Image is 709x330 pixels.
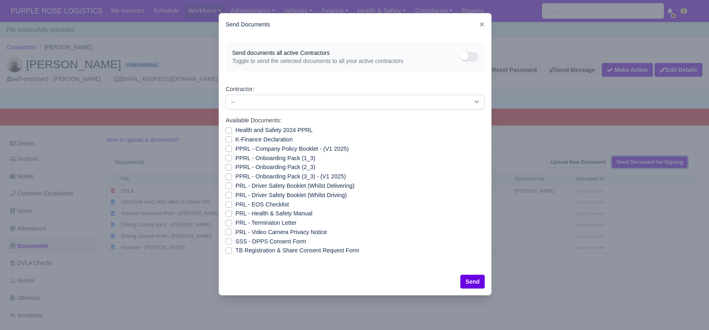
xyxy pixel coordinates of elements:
label: Health and Safety 2024 PPRL [235,126,312,135]
label: PPRL - Onboarding Pack (2_3) [235,163,315,172]
label: Available Documents: [225,116,281,125]
label: PPRL - Onboarding Pack (1_3) [235,154,315,163]
span: Toggle to send the selected documents to all your active contractors [232,57,460,65]
label: PRL - EOS Checklist [235,200,289,209]
label: PPRL - Company Policy Booklet - (V1 2025) [235,144,349,154]
label: PRL - Health & Safety Manual [235,209,312,218]
label: PRL - Driver Safety Booklet (Whilst Delivering) [235,181,354,191]
label: Contractor: [225,85,254,94]
button: Send [460,275,485,289]
label: K-Finance Declaration [235,135,293,144]
label: PRL - Terminaton Letter [235,218,296,228]
label: PRL - Driver Safety Booklet (Whilst Driving) [235,191,347,200]
label: ТB Registration & Share Consent Request Form [235,246,359,255]
div: Send Documents [219,13,491,36]
span: Send documents all active Contractors [232,49,460,57]
label: PRL - Video Camera Privacy Notice [235,228,327,237]
label: PPRL - Onboarding Pack (3_3) - (V1 2025) [235,172,346,181]
iframe: Chat Widget [668,291,709,330]
label: SSS - DPPS Consent Form [235,237,306,246]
